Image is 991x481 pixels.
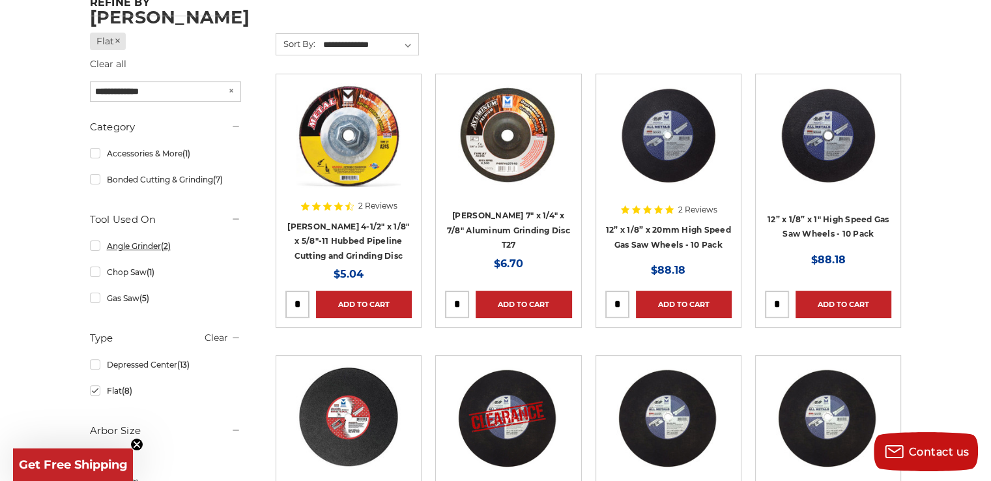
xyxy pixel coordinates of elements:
a: 1" [90,446,241,469]
span: (13) [177,360,189,370]
span: $6.70 [494,257,523,270]
span: 2 Reviews [678,206,717,214]
span: (1) [182,149,190,158]
span: (2) [160,241,170,251]
a: 12” x 1/8” x 1" High Speed Gas Saw Wheels - 10 Pack [768,214,889,239]
h1: [PERSON_NAME] [90,8,902,26]
a: Bonded Cutting & Grinding [90,168,241,191]
a: Clear all [90,58,126,70]
a: Add to Cart [316,291,412,318]
a: Depressed Center [90,353,241,376]
button: × [225,83,238,98]
button: Contact us [874,432,978,471]
a: Flat [90,33,126,50]
a: 12" x 1/8" (5/32") x 1" High Speed Portable Gas Saw Cut-Off Wheel [765,83,891,210]
a: [PERSON_NAME] 7" x 1/4" x 7/8" Aluminum Grinding Disc T27 [447,211,570,250]
span: $88.18 [651,264,685,276]
a: Add to Cart [796,291,891,318]
a: Add to Cart [636,291,732,318]
a: 7" Aluminum Grinding Wheel [445,83,571,210]
h5: Category [90,119,241,135]
a: 12” x 1/8” x 20mm High Speed Gas Saw Wheels - 10 Pack [606,225,731,250]
h5: Type [90,330,241,346]
a: Add to Cart [476,291,571,318]
a: Chop Saw [90,261,241,284]
span: Contact us [909,446,969,458]
img: 7" Aluminum Grinding Wheel [453,83,563,188]
img: 12" x 1/8" (5/32") x 1" High Speed Portable Gas Saw Cut-Off Wheel [776,83,880,188]
label: Sort By: [276,34,315,53]
span: (5) [139,293,149,303]
span: $88.18 [811,254,846,266]
img: 12" x 1/8" (5/32") x 20mm Gas Powered Shop Saw Wheel [616,83,721,188]
a: Angle Grinder [90,235,241,257]
div: Get Free ShippingClose teaser [13,448,133,481]
img: Mercer 4-1/2" x 1/8" x 5/8"-11 Hubbed Cutting and Light Grinding Wheel [296,83,401,188]
select: Sort By: [321,35,418,55]
a: Clear [205,332,228,343]
img: CLEARANCE 14” x 1/8” x 1" High Speed Gas Saw Wheel [456,365,560,469]
a: 12" x 1/8" (5/32") x 20mm Gas Powered Shop Saw Wheel [605,83,732,210]
a: [PERSON_NAME] 4-1/2" x 1/8" x 5/8"-11 Hubbed Pipeline Cutting and Grinding Disc [287,222,409,261]
h5: Tool Used On [90,212,241,227]
button: Close teaser [130,438,143,451]
h5: Arbor Size [90,423,241,439]
a: Mercer 4-1/2" x 1/8" x 5/8"-11 Hubbed Cutting and Light Grinding Wheel [285,83,412,210]
span: $5.04 [334,268,364,280]
span: (8) [121,386,132,396]
img: 12" x 1/8" x 1" Stationary Chop Saw Blade [296,365,401,469]
img: 14” x 1/8” x 1" Gas-Powered Portable Cut-Off Wheel [776,365,880,469]
span: (1) [146,267,154,277]
a: Gas Saw [90,287,241,310]
span: Get Free Shipping [19,458,128,472]
a: Flat [90,379,241,402]
a: Accessories & More [90,142,241,165]
img: 14” Gas-Powered Saw Cut-Off Wheel [616,365,721,469]
span: (7) [212,175,222,184]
